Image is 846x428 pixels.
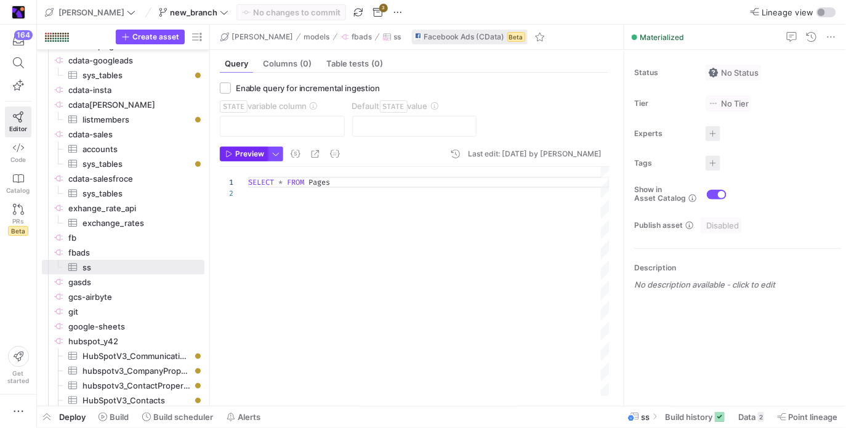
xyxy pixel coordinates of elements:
span: new_branch [170,7,217,17]
span: Columns [263,60,312,68]
div: Press SPACE to select this row. [42,230,204,245]
span: cdata-insta​​​​​​​​ [68,83,203,97]
span: sys_tables​​​​​​​​​ [83,187,190,201]
span: cdata[PERSON_NAME]​​​​​​​​ [68,98,203,112]
span: Catalog [7,187,30,194]
button: Data2 [733,406,770,427]
span: models [304,33,330,41]
a: PRsBeta [5,199,31,241]
a: https://storage.googleapis.com/y42-prod-data-exchange/images/E4LAT4qaMCxLTOZoOQ32fao10ZFgsP4yJQ8S... [5,2,31,23]
span: Table tests [326,60,383,68]
div: Press SPACE to select this row. [42,201,204,216]
span: Facebook Ads (CData) [424,33,505,41]
div: Press SPACE to select this row. [42,304,204,319]
div: 1 [220,177,233,188]
img: No tier [709,99,719,108]
span: Beta [8,226,28,236]
div: Press SPACE to select this row. [42,393,204,408]
span: exhange_rate_api​​​​​​​​ [68,201,203,216]
a: hubspotv3_ContactPropertyGroups​​​​​​​​​ [42,378,204,393]
div: 164 [14,30,33,40]
span: (0) [371,60,383,68]
div: Press SPACE to select this row. [42,275,204,289]
span: Alerts [238,412,260,422]
span: Pages [308,177,330,187]
span: listmembers​​​​​​​​​ [83,113,190,127]
a: Catalog [5,168,31,199]
span: ss [394,33,401,41]
button: new_branch [156,4,232,20]
a: hubspot_y42​​​​​​​​ [42,334,204,349]
span: Query [225,60,248,68]
button: models [301,30,333,44]
span: Default value [352,101,428,111]
a: accounts​​​​​​​​​ [42,142,204,156]
a: ss​​​​​​​​​ [42,260,204,275]
span: Create asset [132,33,179,41]
a: Editor [5,107,31,137]
div: Press SPACE to select this row. [42,97,204,112]
span: ss [642,412,650,422]
span: Materialized [640,33,684,42]
span: HubSpotV3_Contacts​​​​​​​​​ [83,394,190,408]
span: [PERSON_NAME] [58,7,124,17]
span: Get started [7,369,29,384]
span: Editor [9,125,27,132]
button: Build scheduler [137,406,219,427]
div: Press SPACE to select this row. [42,334,204,349]
a: hubspotv3_CompanyPropertyGroups​​​​​​​​​ [42,363,204,378]
div: 2 [220,188,233,199]
div: Press SPACE to select this row. [42,363,204,378]
img: undefined [414,33,422,41]
div: Press SPACE to select this row. [42,245,204,260]
button: No statusNo Status [706,65,762,81]
a: exhange_rate_api​​​​​​​​ [42,201,204,216]
span: PRs [13,217,24,225]
button: Build [93,406,134,427]
a: exchange_rates​​​​​​​​​ [42,216,204,230]
span: hubspotv3_CompanyPropertyGroups​​​​​​​​​ [83,364,190,378]
a: cdata-googleads​​​​​​​​ [42,53,204,68]
button: Point lineage [772,406,844,427]
p: Description [634,264,841,272]
a: gcs-airbyte​​​​​​​​ [42,289,204,304]
div: Press SPACE to select this row. [42,260,204,275]
span: Preview [235,150,264,158]
span: gcs-airbyte​​​​​​​​ [68,290,203,304]
div: Press SPACE to select this row. [42,349,204,363]
span: accounts​​​​​​​​​ [83,142,190,156]
div: Press SPACE to select this row. [42,186,204,201]
span: google-sheets​​​​​​​​ [68,320,203,334]
button: [PERSON_NAME] [217,30,296,44]
div: Press SPACE to select this row. [42,127,204,142]
span: Tier [634,99,696,108]
span: (0) [300,60,312,68]
button: Preview [220,147,268,161]
button: Getstarted [5,341,31,389]
div: 2 [758,412,764,422]
a: cdata[PERSON_NAME]​​​​​​​​ [42,97,204,112]
a: fbads​​​​​​​​ [42,245,204,260]
span: exchange_rates​​​​​​​​​ [83,216,190,230]
span: gasds​​​​​​​​ [68,275,203,289]
span: sys_tables​​​​​​​​​ [83,157,190,171]
span: HubSpotV3_Communications​​​​​​​​​ [83,349,190,363]
img: https://storage.googleapis.com/y42-prod-data-exchange/images/E4LAT4qaMCxLTOZoOQ32fao10ZFgsP4yJQ8S... [12,6,25,18]
div: Press SPACE to select this row. [42,53,204,68]
button: 164 [5,30,31,52]
div: Press SPACE to select this row. [42,112,204,127]
span: fb​​​​​​​​ [68,231,203,245]
span: cdata-googleads​​​​​​​​ [68,54,203,68]
span: Show in Asset Catalog [634,185,686,203]
button: [PERSON_NAME] [42,4,139,20]
a: git​​​​​​​​ [42,304,204,319]
span: Data [738,412,755,422]
a: sys_tables​​​​​​​​​ [42,156,204,171]
span: FROM [287,177,304,187]
div: Last edit: [DATE] by [PERSON_NAME] [468,150,602,158]
a: cdata-insta​​​​​​​​ [42,83,204,97]
span: Build history [665,412,712,422]
a: sys_tables​​​​​​​​​ [42,186,204,201]
span: Lineage view [762,7,814,17]
span: variable column [220,101,307,111]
